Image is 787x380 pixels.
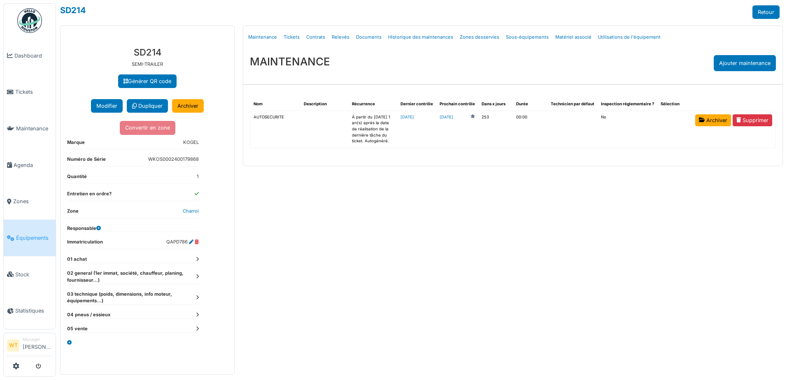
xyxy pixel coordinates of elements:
[300,98,349,111] th: Description
[17,8,42,33] img: Badge_color-CXgf-gQk.svg
[15,307,52,315] span: Statistiques
[4,183,56,220] a: Zones
[400,115,414,119] a: [DATE]
[4,37,56,74] a: Dashboard
[503,28,552,47] a: Sous-équipements
[598,98,657,111] th: Inspection réglementaire ?
[67,61,228,68] p: SEMI-TRAILER
[513,98,547,111] th: Durée
[4,220,56,256] a: Équipements
[15,88,52,96] span: Tickets
[478,111,513,148] td: 253
[478,98,513,111] th: Dans x jours
[16,234,52,242] span: Équipements
[752,5,780,19] a: Retour
[67,270,199,284] dt: 02 general (1er immat, société, chauffeur, planing, fournisseur...)
[67,208,79,218] dt: Zone
[436,98,478,111] th: Prochain contrôle
[595,28,664,47] a: Utilisations de l'équipement
[245,28,280,47] a: Maintenance
[513,111,547,148] td: 00:00
[328,28,353,47] a: Relevés
[13,197,52,205] span: Zones
[733,114,772,126] a: Supprimer
[67,225,101,232] dt: Responsable
[172,99,204,113] a: Archiver
[67,291,199,305] dt: 03 technique (poids, dimensions, info moteur, équipements...)
[67,325,199,332] dt: 05 vente
[695,114,731,126] a: Archiver
[657,98,692,111] th: Sélection
[148,156,199,163] dd: WKOS0002400179868
[547,98,598,111] th: Technicien par défaut
[14,161,52,169] span: Agenda
[552,28,595,47] a: Matériel associé
[4,293,56,329] a: Statistiques
[4,74,56,111] a: Tickets
[250,98,300,111] th: Nom
[250,55,330,68] h3: MAINTENANCE
[14,52,52,60] span: Dashboard
[714,55,776,71] div: Ajouter maintenance
[23,336,52,343] div: Manager
[397,98,436,111] th: Dernier contrôle
[440,114,453,120] a: [DATE]
[385,28,456,47] a: Historique des maintenances
[67,311,199,318] dt: 04 pneus / essieux
[601,115,606,119] span: translation missing: fr.shared.no
[353,28,385,47] a: Documents
[4,256,56,293] a: Stock
[67,190,112,201] dt: Entretien en ordre?
[60,5,86,15] a: SD214
[7,336,52,356] a: WT Manager[PERSON_NAME]
[91,99,123,113] button: Modifier
[7,339,19,352] li: WT
[349,98,397,111] th: Récurrence
[183,208,199,214] a: Charroi
[166,239,199,246] dd: QAPD786
[183,139,199,146] dd: KOGEL
[67,156,106,166] dt: Numéro de Série
[4,147,56,183] a: Agenda
[67,239,103,249] dt: Immatriculation
[67,47,228,58] h3: SD214
[280,28,303,47] a: Tickets
[303,28,328,47] a: Contrats
[456,28,503,47] a: Zones desservies
[197,173,199,180] dd: 1
[67,256,199,263] dt: 01 achat
[118,74,177,88] a: Générer QR code
[67,139,85,149] dt: Marque
[16,125,52,132] span: Maintenance
[15,271,52,278] span: Stock
[127,99,168,113] a: Dupliquer
[349,111,397,148] td: À partir du [DATE] 1 an(s) après la date de réalisation de la dernière tâche du ticket. Autogénéré.
[67,173,87,183] dt: Quantité
[250,111,300,148] td: AUTOSECURITE
[4,110,56,147] a: Maintenance
[23,336,52,354] li: [PERSON_NAME]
